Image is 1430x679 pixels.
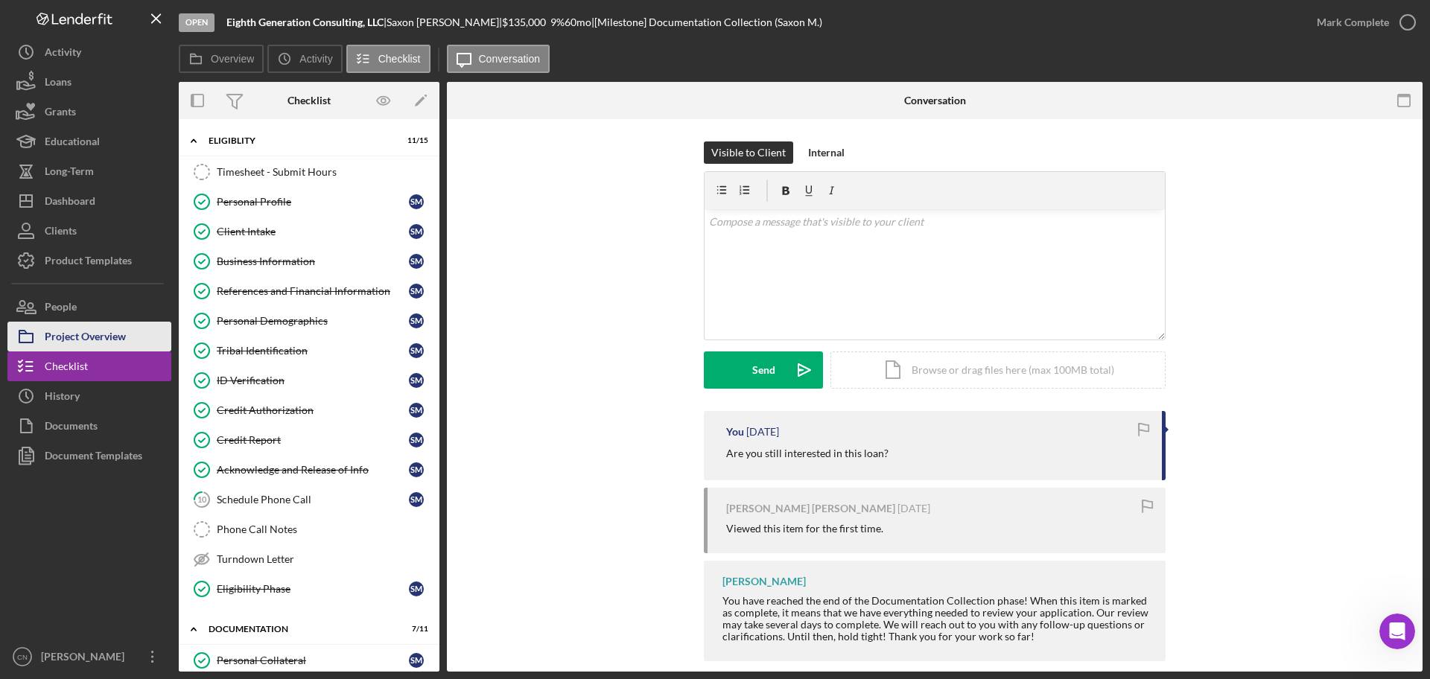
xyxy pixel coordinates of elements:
[704,351,823,389] button: Send
[45,292,77,325] div: People
[409,284,424,299] div: S M
[808,141,845,164] div: Internal
[45,67,71,101] div: Loans
[7,156,171,186] a: Long-Term
[7,381,171,411] a: History
[17,653,28,661] text: CN
[746,426,779,438] time: 2025-08-20 18:07
[12,207,244,364] div: Hi Christi,I'm sorry you are experiencing that issue. Can you please log out and log back in? You...
[24,238,232,296] div: I'm sorry you are experiencing that issue. Can you please log out and log back in? You can go to ...
[409,313,424,328] div: S M
[7,292,171,322] button: People
[217,166,431,178] div: Timesheet - Submit Hours
[409,462,424,477] div: S M
[12,130,36,153] img: Profile image for Operator
[24,304,232,319] div: Please let me know if this works!
[64,177,147,188] b: [PERSON_NAME]
[7,441,171,471] button: Document Templates
[186,544,432,574] a: Turndown Letter
[45,97,76,130] div: Grants
[42,8,66,32] img: Profile image for Allison
[226,16,387,28] div: |
[704,141,793,164] button: Visible to Client
[12,425,286,476] div: Christi says…
[217,345,409,357] div: Tribal Identification
[217,553,431,565] div: Turndown Letter
[23,476,35,488] button: Emoji picker
[255,470,279,494] button: Send a message…
[179,13,214,32] div: Open
[7,186,171,216] button: Dashboard
[12,4,286,173] div: Operator says…
[45,175,60,190] img: Profile image for Allison
[46,124,285,160] a: More in the Help Center
[186,645,432,675] a: Personal CollateralSM
[722,576,806,587] div: [PERSON_NAME]
[217,583,409,595] div: Eligibility Phase
[179,45,264,73] button: Overview
[45,381,80,415] div: History
[211,53,254,65] label: Overview
[37,642,134,675] div: [PERSON_NAME]
[261,6,288,33] div: Close
[1302,7,1423,37] button: Mark Complete
[217,285,409,297] div: References and Financial Information
[186,217,432,246] a: Client IntakeSM
[24,326,232,341] div: Best,
[217,464,409,476] div: Acknowledge and Release of Info
[45,441,142,474] div: Document Templates
[7,37,171,67] button: Activity
[186,514,432,544] a: Phone Call Notes
[550,16,565,28] div: 9 %
[7,322,171,351] a: Project Overview
[12,173,286,207] div: Allison says…
[409,403,424,418] div: S M
[186,246,432,276] a: Business InformationSM
[186,425,432,455] a: Credit ReportSM
[45,37,81,71] div: Activity
[45,216,77,249] div: Clients
[64,176,254,189] div: joined the conversation
[10,6,38,34] button: go back
[217,226,409,238] div: Client Intake
[409,581,424,596] div: S M
[7,642,171,672] button: CN[PERSON_NAME]
[233,6,261,34] button: Home
[186,455,432,485] a: Acknowledge and Release of InfoSM
[57,425,286,458] div: Thank you it is fixed. Have a great day!
[726,445,889,462] p: Are you still interested in this loan?
[12,391,286,425] div: Christi says…
[12,207,286,391] div: Allison says…
[24,340,232,355] div: [PERSON_NAME]
[7,127,171,156] button: Educational
[801,141,852,164] button: Internal
[7,246,171,275] button: Product Templates
[299,53,332,65] label: Activity
[184,400,274,415] div: [PERSON_NAME],
[71,476,83,488] button: Upload attachment
[726,523,883,535] div: Viewed this item for the first time.
[209,136,391,145] div: Eligiblity
[226,16,384,28] b: Eighth Generation Consulting, LLC
[197,494,207,504] tspan: 10
[378,53,421,65] label: Checklist
[346,45,430,73] button: Checklist
[217,374,409,386] div: ID Verification
[186,276,432,306] a: References and Financial InformationSM
[409,492,424,507] div: S M
[904,95,966,106] div: Conversation
[217,434,409,446] div: Credit Report
[401,136,428,145] div: 11 / 15
[45,186,95,220] div: Dashboard
[7,351,171,381] button: Checklist
[72,7,169,19] h1: [PERSON_NAME]
[186,395,432,425] a: Credit AuthorizationSM
[591,16,822,28] div: | [Milestone] Documentation Collection (Saxon M.)
[186,485,432,514] a: 10Schedule Phone CallSM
